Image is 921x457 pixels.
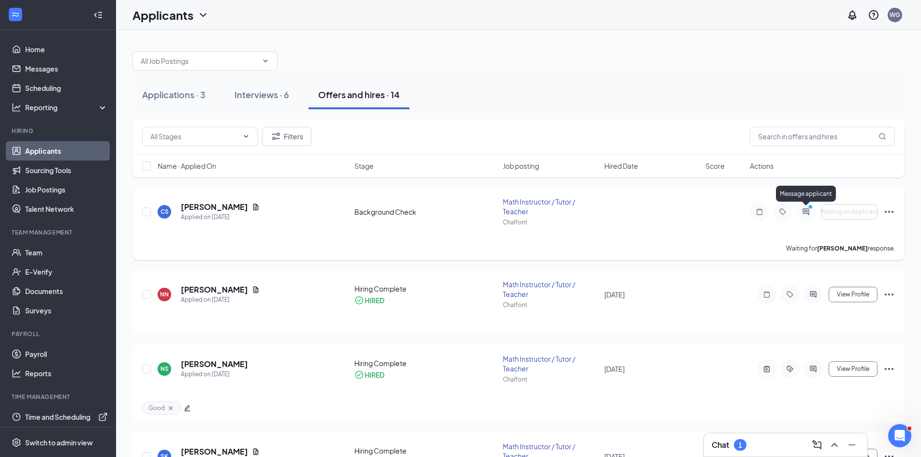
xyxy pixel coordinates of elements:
[160,290,169,298] div: NN
[754,208,765,216] svg: Note
[503,354,598,373] div: Math Instructor / Tutor / Teacher
[503,301,598,309] div: Chalfont
[837,291,869,298] span: View Profile
[12,438,21,447] svg: Settings
[365,370,384,380] div: HIRED
[318,88,400,101] div: Offers and hires · 14
[262,57,269,65] svg: ChevronDown
[12,103,21,112] svg: Analysis
[354,446,497,456] div: Hiring Complete
[604,290,625,299] span: [DATE]
[829,287,877,302] button: View Profile
[25,141,108,161] a: Applicants
[25,407,108,427] a: Time and SchedulingExternalLink
[12,330,106,338] div: Payroll
[25,262,108,281] a: E-Verify
[817,245,868,252] b: [PERSON_NAME]
[181,359,248,369] h5: [PERSON_NAME]
[25,344,108,364] a: Payroll
[883,363,895,375] svg: Ellipses
[150,131,238,142] input: All Stages
[837,366,869,372] span: View Profile
[25,199,108,219] a: Talent Network
[25,59,108,78] a: Messages
[844,437,860,453] button: Minimize
[25,40,108,59] a: Home
[181,295,260,305] div: Applied on [DATE]
[161,207,169,216] div: CS
[820,208,878,215] span: Waiting on Applicant
[93,10,103,20] svg: Collapse
[784,291,796,298] svg: Tag
[167,404,175,412] svg: Cross
[846,439,858,451] svg: Minimize
[821,204,877,220] button: Waiting on Applicant
[750,161,774,171] span: Actions
[25,301,108,320] a: Surveys
[503,161,539,171] span: Job posting
[354,295,364,305] svg: CheckmarkCircle
[761,365,773,373] svg: ActiveNote
[25,78,108,98] a: Scheduling
[142,88,205,101] div: Applications · 3
[25,103,108,112] div: Reporting
[776,186,836,202] div: Message applicant
[829,439,840,451] svg: ChevronUp
[25,180,108,199] a: Job Postings
[777,208,789,216] svg: Tag
[354,161,374,171] span: Stage
[888,424,911,447] iframe: Intercom live chat
[11,10,20,19] svg: WorkstreamLogo
[806,204,818,212] svg: PrimaryDot
[161,365,169,373] div: NS
[604,161,638,171] span: Hired Date
[883,289,895,300] svg: Ellipses
[829,361,877,377] button: View Profile
[354,284,497,294] div: Hiring Complete
[738,441,742,449] div: 1
[807,291,819,298] svg: ActiveChat
[252,448,260,456] svg: Document
[365,295,384,305] div: HIRED
[761,291,773,298] svg: Note
[827,437,842,453] button: ChevronUp
[181,284,248,295] h5: [PERSON_NAME]
[181,202,248,212] h5: [PERSON_NAME]
[132,7,193,23] h1: Applicants
[847,9,858,21] svg: Notifications
[25,364,108,383] a: Reports
[807,365,819,373] svg: ActiveChat
[181,369,248,379] div: Applied on [DATE]
[503,280,598,299] div: Math Instructor / Tutor / Teacher
[158,161,216,171] span: Name · Applied On
[503,197,598,216] div: Math Instructor / Tutor / Teacher
[12,228,106,236] div: Team Management
[25,161,108,180] a: Sourcing Tools
[181,212,260,222] div: Applied on [DATE]
[868,9,879,21] svg: QuestionInfo
[141,56,258,66] input: All Job Postings
[705,161,725,171] span: Score
[148,404,165,412] span: Good
[503,218,598,226] div: Chalfont
[786,244,895,252] p: Waiting for response.
[784,365,796,373] svg: ActiveTag
[354,207,497,217] div: Background Check
[354,370,364,380] svg: CheckmarkCircle
[12,393,106,401] div: TIME MANAGEMENT
[181,446,248,457] h5: [PERSON_NAME]
[25,281,108,301] a: Documents
[811,439,823,451] svg: ComposeMessage
[800,208,812,216] svg: ActiveChat
[604,365,625,373] span: [DATE]
[883,206,895,218] svg: Ellipses
[252,286,260,294] svg: Document
[252,203,260,211] svg: Document
[270,131,282,142] svg: Filter
[184,405,190,412] span: edit
[242,133,250,140] svg: ChevronDown
[890,11,900,19] div: WG
[25,243,108,262] a: Team
[712,440,729,450] h3: Chat
[262,127,311,146] button: Filter Filters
